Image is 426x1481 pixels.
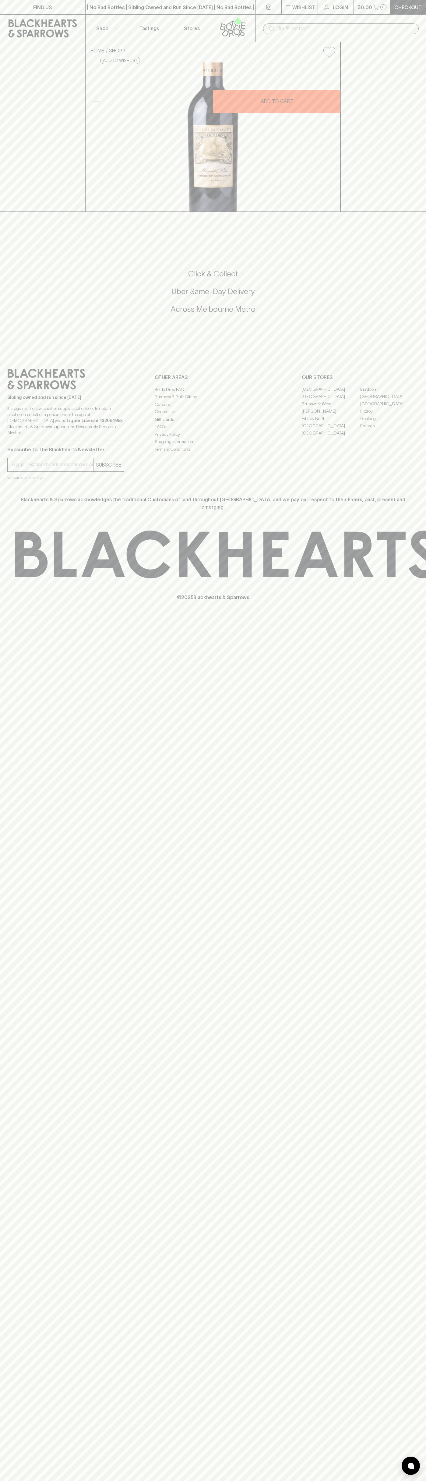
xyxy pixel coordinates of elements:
a: Brunswick West [302,400,360,408]
input: e.g. jane@blackheartsandsparrows.com.au [12,460,93,470]
p: SUBSCRIBE [96,461,121,468]
a: [GEOGRAPHIC_DATA] [302,430,360,437]
a: [GEOGRAPHIC_DATA] [302,393,360,400]
p: We will never spam you [7,475,124,481]
a: Stores [171,15,213,42]
button: Shop [86,15,128,42]
p: Sibling owned and run since [DATE] [7,394,124,400]
button: Add to wishlist [100,57,140,64]
a: Terms & Conditions [155,446,272,453]
p: $0.00 [357,4,372,11]
p: Subscribe to The Blackhearts Newsletter [7,446,124,453]
p: It is against the law to sell or supply alcohol to, or to obtain alcohol on behalf of a person un... [7,405,124,436]
p: Tastings [139,25,159,32]
a: Shipping Information [155,438,272,446]
p: Blackhearts & Sparrows acknowledges the traditional Custodians of land throughout [GEOGRAPHIC_DAT... [12,496,414,510]
a: Careers [155,401,272,408]
p: ADD TO CART [261,98,293,105]
p: Shop [96,25,108,32]
a: SHOP [109,48,122,53]
a: HOME [90,48,104,53]
a: Privacy Policy [155,431,272,438]
a: Prahran [360,422,419,430]
a: Fitzroy [360,408,419,415]
button: SUBSCRIBE [93,458,124,471]
a: Braddon [360,386,419,393]
a: [PERSON_NAME] [302,408,360,415]
a: Geelong [360,415,419,422]
a: Tastings [128,15,171,42]
a: Contact Us [155,408,272,416]
a: Fitzroy North [302,415,360,422]
h5: Across Melbourne Metro [7,304,419,314]
img: bubble-icon [408,1463,414,1469]
p: Wishlist [292,4,315,11]
a: Bottle Drop FAQ's [155,386,272,393]
button: ADD TO CART [213,90,340,113]
h5: Click & Collect [7,269,419,279]
div: Call to action block [7,244,419,346]
a: Gift Cards [155,416,272,423]
a: [GEOGRAPHIC_DATA] [302,422,360,430]
a: [GEOGRAPHIC_DATA] [360,400,419,408]
h5: Uber Same-Day Delivery [7,286,419,297]
a: FAQ's [155,423,272,431]
p: OTHER AREAS [155,374,272,381]
a: [GEOGRAPHIC_DATA] [360,393,419,400]
p: Login [333,4,348,11]
p: Stores [184,25,200,32]
strong: Liquor License #32064953 [67,418,123,423]
p: FIND US [33,4,52,11]
a: [GEOGRAPHIC_DATA] [302,386,360,393]
p: Checkout [394,4,422,11]
img: 38986.png [86,62,340,211]
a: Business & Bulk Gifting [155,393,272,401]
p: OUR STORES [302,374,419,381]
button: Add to wishlist [321,44,338,60]
p: 0 [382,5,385,9]
input: Try "Pinot noir" [278,24,414,34]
